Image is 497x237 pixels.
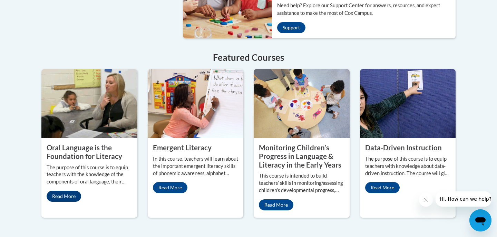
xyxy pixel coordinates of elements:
[365,155,451,177] p: The purpose of this course is to equip teachers with knowledge about data-driven instruction. The...
[360,69,456,138] img: Data-Driven Instruction
[259,143,341,169] property: Monitoring Children’s Progress in Language & Literacy in the Early Years
[47,164,132,186] p: The purpose of this course is to equip teachers with the knowledge of the components of oral lang...
[148,69,244,138] img: Emergent Literacy
[259,199,293,210] a: Read More
[277,2,456,17] p: Need help? Explore our Support Center for answers, resources, and expert assistance to make the m...
[41,51,456,64] h4: Featured Courses
[469,209,491,231] iframe: Button to launch messaging window
[419,193,433,207] iframe: Close message
[254,69,350,138] img: Monitoring Children’s Progress in Language & Literacy in the Early Years
[153,155,238,177] p: In this course, teachers will learn about the important emergent literacy skills of phonemic awar...
[153,182,187,193] a: Read More
[365,143,442,152] property: Data-Driven Instruction
[47,191,81,202] a: Read More
[277,22,305,33] a: Support
[436,191,491,207] iframe: Message from company
[365,182,400,193] a: Read More
[41,69,137,138] img: Oral Language is the Foundation for Literacy
[259,172,344,194] p: This course is intended to build teachers’ skills in monitoring/assessing children’s developmenta...
[47,143,122,160] property: Oral Language is the Foundation for Literacy
[153,143,212,152] property: Emergent Literacy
